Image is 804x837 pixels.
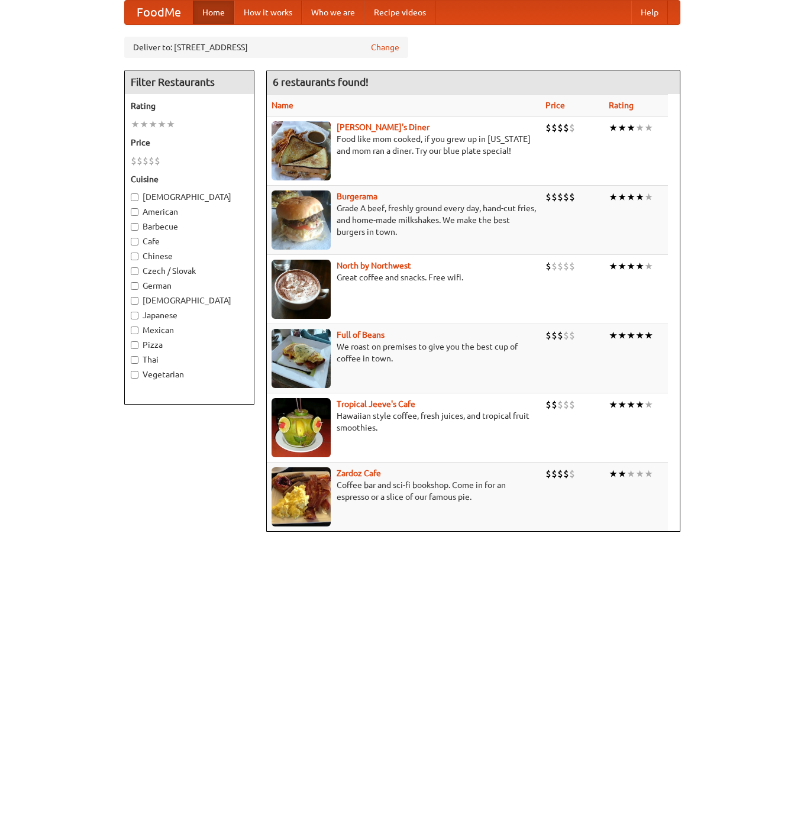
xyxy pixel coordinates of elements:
[551,121,557,134] li: $
[618,190,627,203] li: ★
[569,329,575,342] li: $
[551,260,557,273] li: $
[644,190,653,203] li: ★
[124,37,408,58] div: Deliver to: [STREET_ADDRESS]
[273,76,369,88] ng-pluralize: 6 restaurants found!
[557,467,563,480] li: $
[545,329,551,342] li: $
[563,467,569,480] li: $
[272,121,331,180] img: sallys.jpg
[609,121,618,134] li: ★
[609,398,618,411] li: ★
[131,280,248,292] label: German
[131,267,138,275] input: Czech / Slovak
[131,282,138,290] input: German
[131,356,138,364] input: Thai
[143,154,148,167] li: $
[157,118,166,131] li: ★
[635,398,644,411] li: ★
[131,193,138,201] input: [DEMOGRAPHIC_DATA]
[131,100,248,112] h5: Rating
[635,467,644,480] li: ★
[131,295,248,306] label: [DEMOGRAPHIC_DATA]
[337,261,411,270] a: North by Northwest
[131,250,248,262] label: Chinese
[131,206,248,218] label: American
[272,272,536,283] p: Great coffee and snacks. Free wifi.
[627,467,635,480] li: ★
[131,327,138,334] input: Mexican
[131,309,248,321] label: Japanese
[563,329,569,342] li: $
[337,192,377,201] a: Burgerama
[148,154,154,167] li: $
[618,398,627,411] li: ★
[154,154,160,167] li: $
[631,1,668,24] a: Help
[644,467,653,480] li: ★
[551,190,557,203] li: $
[609,190,618,203] li: ★
[272,398,331,457] img: jeeves.jpg
[131,223,138,231] input: Barbecue
[131,265,248,277] label: Czech / Slovak
[272,260,331,319] img: north.jpg
[627,329,635,342] li: ★
[302,1,364,24] a: Who we are
[131,324,248,336] label: Mexican
[371,41,399,53] a: Change
[131,137,248,148] h5: Price
[193,1,234,24] a: Home
[272,190,331,250] img: burgerama.jpg
[545,398,551,411] li: $
[272,133,536,157] p: Food like mom cooked, if you grew up in [US_STATE] and mom ran a diner. Try our blue plate special!
[272,202,536,238] p: Grade A beef, freshly ground every day, hand-cut fries, and home-made milkshakes. We make the bes...
[627,398,635,411] li: ★
[635,329,644,342] li: ★
[131,235,248,247] label: Cafe
[563,121,569,134] li: $
[644,329,653,342] li: ★
[131,221,248,232] label: Barbecue
[609,101,634,110] a: Rating
[557,190,563,203] li: $
[337,468,381,478] a: Zardoz Cafe
[644,398,653,411] li: ★
[551,467,557,480] li: $
[609,260,618,273] li: ★
[635,260,644,273] li: ★
[563,398,569,411] li: $
[272,479,536,503] p: Coffee bar and sci-fi bookshop. Come in for an espresso or a slice of our famous pie.
[272,101,293,110] a: Name
[364,1,435,24] a: Recipe videos
[272,329,331,388] img: beans.jpg
[131,354,248,366] label: Thai
[337,399,415,409] a: Tropical Jeeve's Cafe
[137,154,143,167] li: $
[609,467,618,480] li: ★
[125,1,193,24] a: FoodMe
[635,121,644,134] li: ★
[551,329,557,342] li: $
[563,190,569,203] li: $
[545,190,551,203] li: $
[618,121,627,134] li: ★
[627,190,635,203] li: ★
[644,260,653,273] li: ★
[131,191,248,203] label: [DEMOGRAPHIC_DATA]
[337,122,430,132] a: [PERSON_NAME]'s Diner
[618,329,627,342] li: ★
[140,118,148,131] li: ★
[569,190,575,203] li: $
[551,398,557,411] li: $
[627,260,635,273] li: ★
[609,329,618,342] li: ★
[272,410,536,434] p: Hawaiian style coffee, fresh juices, and tropical fruit smoothies.
[131,253,138,260] input: Chinese
[569,121,575,134] li: $
[618,260,627,273] li: ★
